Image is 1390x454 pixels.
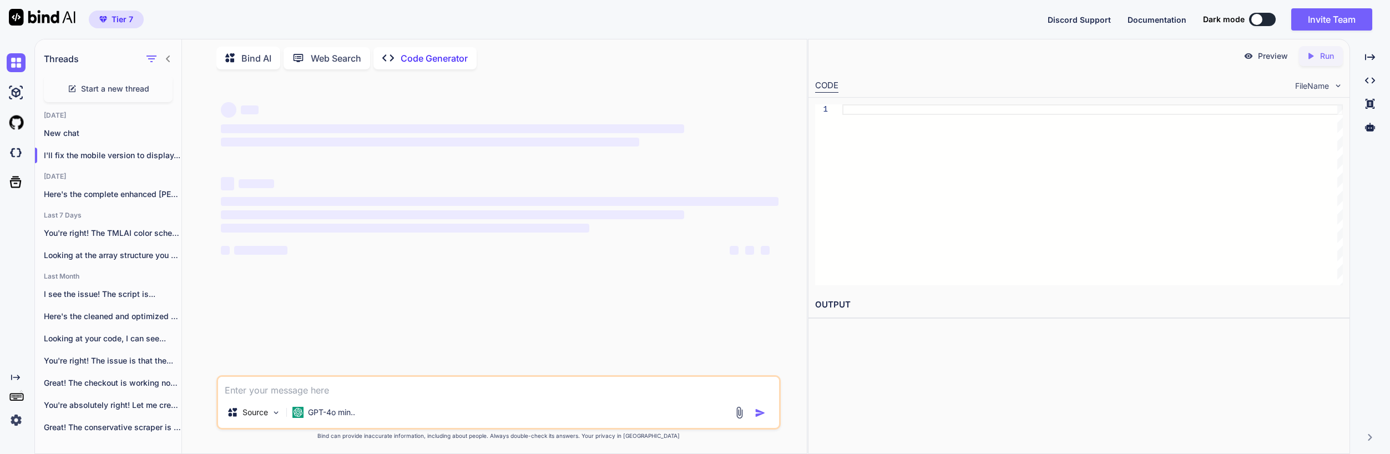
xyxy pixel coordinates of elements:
[1203,14,1245,25] span: Dark mode
[815,104,828,115] div: 1
[221,177,234,190] span: ‌
[44,355,181,366] p: You're right! The issue is that the...
[242,407,268,418] p: Source
[35,172,181,181] h2: [DATE]
[44,52,79,65] h1: Threads
[241,52,271,65] p: Bind AI
[271,408,281,417] img: Pick Models
[239,179,274,188] span: ‌
[44,150,181,161] p: I'll fix the mobile version to display...
[1128,15,1186,24] span: Documentation
[1244,51,1253,61] img: preview
[44,422,181,433] p: Great! The conservative scraper is working and...
[761,246,770,255] span: ‌
[35,111,181,120] h2: [DATE]
[44,311,181,322] p: Here's the cleaned and optimized HTML for...
[755,407,766,418] img: icon
[7,113,26,132] img: githubLight
[81,83,149,94] span: Start a new thread
[730,246,739,255] span: ‌
[44,189,181,200] p: Here's the complete enhanced [PERSON_NAME] & [PERSON_NAME]...
[99,16,107,23] img: premium
[1333,81,1343,90] img: chevron down
[1258,51,1288,62] p: Preview
[44,128,181,139] p: New chat
[7,53,26,72] img: chat
[44,333,181,344] p: Looking at your code, I can see...
[112,14,133,25] span: Tier 7
[292,407,304,418] img: GPT-4o mini
[1291,8,1372,31] button: Invite Team
[241,105,259,114] span: ‌
[733,406,746,419] img: attachment
[44,228,181,239] p: You're right! The TMLAI color scheme is...
[9,9,75,26] img: Bind AI
[44,289,181,300] p: I see the issue! The script is...
[44,377,181,389] p: Great! The checkout is working now. To...
[216,432,781,440] p: Bind can provide inaccurate information, including about people. Always double-check its answers....
[221,224,589,233] span: ‌
[7,143,26,162] img: darkCloudIdeIcon
[44,250,181,261] p: Looking at the array structure you discovered:...
[234,246,287,255] span: ‌
[7,83,26,102] img: ai-studio
[221,197,779,206] span: ‌
[44,400,181,411] p: You're absolutely right! Let me create a...
[401,52,468,65] p: Code Generator
[815,79,838,93] div: CODE
[808,292,1349,318] h2: OUTPUT
[311,52,361,65] p: Web Search
[1128,14,1186,26] button: Documentation
[221,138,639,147] span: ‌
[308,407,355,418] p: GPT-4o min..
[221,124,684,133] span: ‌
[221,210,684,219] span: ‌
[221,102,236,118] span: ‌
[221,246,230,255] span: ‌
[745,246,754,255] span: ‌
[35,272,181,281] h2: Last Month
[1048,14,1111,26] button: Discord Support
[89,11,144,28] button: premiumTier 7
[35,211,181,220] h2: Last 7 Days
[7,411,26,430] img: settings
[1295,80,1329,92] span: FileName
[1048,15,1111,24] span: Discord Support
[1320,51,1334,62] p: Run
